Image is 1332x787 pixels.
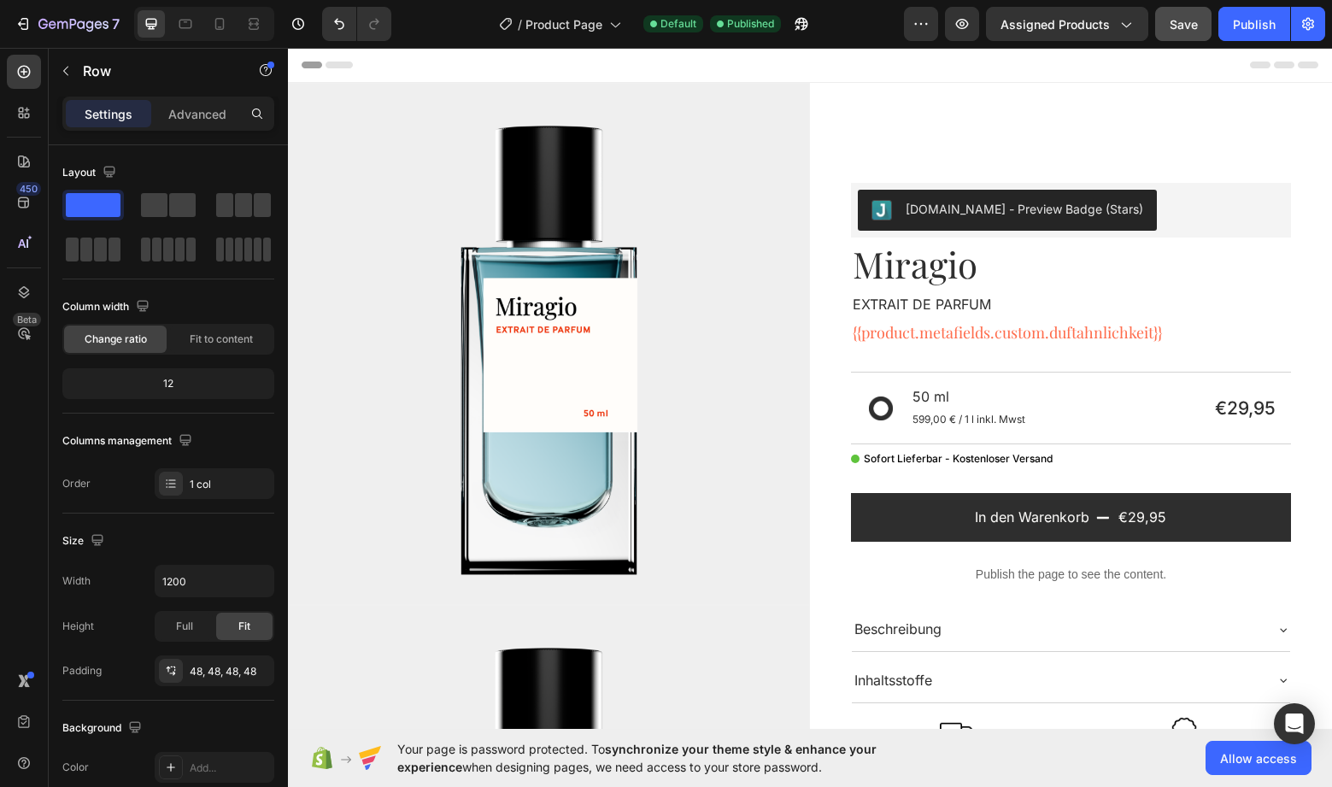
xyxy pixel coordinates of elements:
div: Color [62,760,89,775]
span: Default [660,16,696,32]
div: Size [62,530,108,553]
p: 50 ml [625,340,910,358]
span: Assigned Products [1000,15,1110,33]
p: Row [83,61,228,81]
div: Open Intercom Messenger [1274,703,1315,744]
div: Undo/Redo [322,7,391,41]
p: Publish the page to see the content. [666,518,901,536]
p: 7 [112,14,120,34]
p: Inhaltsstoffe [566,620,644,645]
div: Beta [13,313,41,326]
div: 12 [66,372,271,396]
h2: EXTRAIT DE PARFUM [563,243,1003,271]
div: €29,95 [925,343,989,379]
img: gempages_576960280823595849-79635d88-6942-4463-bc56-7b1cb37c95ba.png [878,669,914,705]
button: Allow access [1206,741,1311,775]
span: 599,00 € / 1 l inkl. Mwst [625,365,737,378]
div: Layout [62,162,120,185]
div: Padding [62,663,102,678]
div: In den Warenkorb [687,457,801,482]
div: Background [62,717,145,740]
button: Publish [1218,7,1290,41]
span: Published [727,16,774,32]
p: Settings [85,105,132,123]
span: Full [176,619,193,634]
div: 450 [16,182,41,196]
span: Your page is password protected. To when designing pages, we need access to your store password. [397,740,943,776]
button: Assigned Products [986,7,1148,41]
div: Order [62,476,91,491]
p: Beschreibung [566,569,654,594]
div: [DOMAIN_NAME] - Preview Badge (Stars) [618,152,855,170]
span: Fit [238,619,250,634]
span: synchronize your theme style & enhance your experience [397,742,877,774]
div: Column width [62,296,153,319]
span: Allow access [1220,749,1297,767]
h2: {{product.metafields.custom.duftahnlichkeit}} [563,274,1003,297]
span: Change ratio [85,332,147,347]
button: Save [1155,7,1212,41]
iframe: Design area [288,48,1332,729]
div: Columns management [62,430,196,453]
img: Judgeme.png [584,152,604,173]
div: €29,95 [829,455,880,484]
button: 7 [7,7,127,41]
img: gempages_576960280823595849-3809c720-38e7-4fea-862d-8e773c4ab8b4.png [581,349,605,373]
p: Advanced [168,105,226,123]
img: gempages_576960280823595849-d295c83b-9ee9-4ba7-8ca8-c206e4664a59.png [652,669,688,705]
span: Product Page [525,15,602,33]
div: Height [62,619,94,634]
button: Judge.me - Preview Badge (Stars) [570,142,869,183]
h2: Miragio [563,193,1003,239]
div: Publish [1233,15,1276,33]
div: 48, 48, 48, 48 [190,664,270,679]
div: Width [62,573,91,589]
span: Fit to content [190,332,253,347]
p: Sofort Lieferbar - Kostenloser Versand [576,403,765,419]
div: Add... [190,761,270,776]
span: / [518,15,522,33]
input: Auto [155,566,273,596]
span: Save [1170,17,1198,32]
button: In den Warenkorb [563,445,1003,494]
div: 1 col [190,477,270,492]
